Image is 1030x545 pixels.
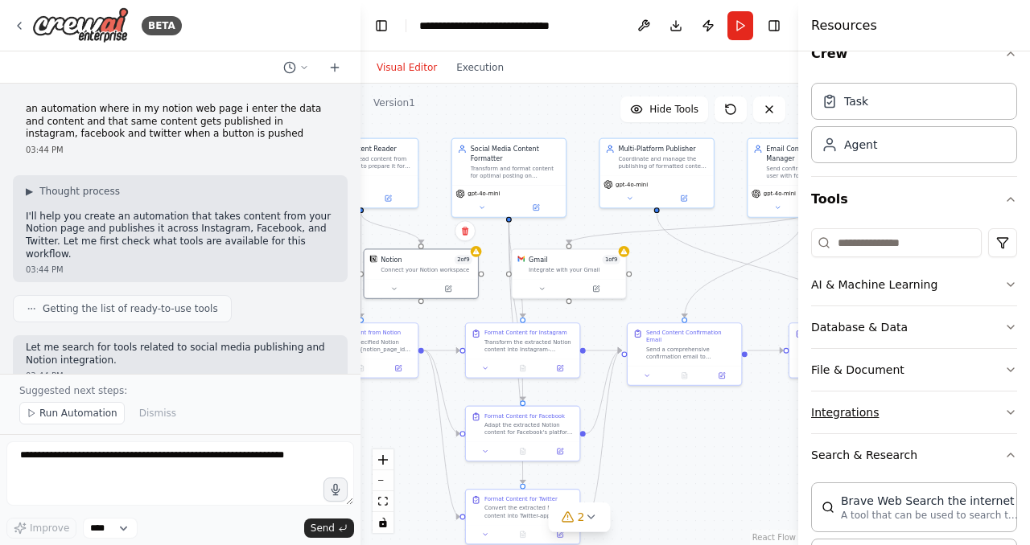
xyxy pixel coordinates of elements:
[424,346,460,354] g: Edge from fc8721b4-38e9-4d2d-b1bc-30622b8245e6 to 52e065d1-a1f9-4b11-b9e8-18bb3d4ca1eb
[484,495,558,502] div: Format Content for Twitter
[382,363,414,374] button: Open in side panel
[304,518,354,538] button: Send
[646,346,735,360] div: Send a comprehensive confirmation email to {user_email} containing formatted content previews for...
[39,407,117,420] span: Run Automation
[484,412,565,420] div: Format Content for Facebook
[841,493,1018,509] div: Brave Web Search the internet
[517,255,525,262] img: Gmail
[277,58,315,77] button: Switch to previous chat
[627,322,743,386] div: Send Content Confirmation EmailSend a comprehensive confirmation email to {user_email} containing...
[646,329,735,343] div: Send Content Confirmation Email
[811,434,1017,476] button: Search & Research
[373,491,393,512] button: fit view
[465,406,581,461] div: Format Content for FacebookAdapt the extracted Notion content for Facebook's platform requirement...
[373,512,393,533] button: toggle interactivity
[373,470,393,491] button: zoom out
[139,407,176,420] span: Dismiss
[455,255,472,264] span: Number of enabled actions
[766,145,855,163] div: Email Confirmation Manager
[447,58,513,77] button: Execution
[465,489,581,544] div: Format Content for TwitterConvert the extracted Notion content into Twitter-appropriate format. C...
[822,501,834,514] img: BraveSearchTool
[529,266,620,273] div: Integrate with your Gmail
[465,322,581,378] div: Format Content for InstagramTransform the extracted Notion content into Instagram-optimized forma...
[564,213,809,244] g: Edge from 4ec41921-e465-4011-bf11-05317d9d1060 to b2a64b2b-aad1-4dce-8a8e-92d696e4aab2
[811,391,1017,433] button: Integrations
[356,213,365,318] g: Edge from 8bbe99ca-8044-4dd0-aabd-ec402ed42fa5 to fc8721b4-38e9-4d2d-b1bc-30622b8245e6
[586,346,622,521] g: Edge from a23374e9-4a7f-4cca-95ca-a8c3fa38b486 to 45befd73-f0ec-4b06-9b43-3925f4324055
[26,370,335,382] div: 03:44 PM
[455,220,476,241] button: Delete node
[381,255,402,264] div: Notion
[369,255,377,262] img: Notion
[503,363,542,374] button: No output available
[544,363,575,374] button: Open in side panel
[657,193,710,204] button: Open in side panel
[26,211,335,260] p: I'll help you create an automation that takes content from your Notion page and publishes it acro...
[586,346,622,438] g: Edge from f1aa5c8b-b36b-419b-81ee-d00891a479b4 to 45befd73-f0ec-4b06-9b43-3925f4324055
[616,181,648,188] span: gpt-4o-mini
[43,302,218,315] span: Getting the list of ready-to-use tools
[618,155,707,170] div: Coordinate and manage the publishing of formatted content to Instagram, Facebook, and Twitter sim...
[811,306,1017,348] button: Database & Data
[665,370,704,381] button: No output available
[599,137,715,208] div: Multi-Platform PublisherCoordinate and manage the publishing of formatted content to Instagram, F...
[363,248,479,299] div: NotionNotion2of9Connect your Notion workspace
[19,402,125,424] button: Run Automation
[529,255,547,264] div: Gmail
[370,14,393,37] button: Hide left sidebar
[510,202,562,213] button: Open in side panel
[652,213,851,318] g: Edge from c49c4f99-f2c9-4709-9264-88bc58aa1031 to a9e70365-ae41-4525-9644-1809ffff3fd5
[763,14,785,37] button: Hide right sidebar
[620,96,708,122] button: Hide Tools
[341,363,381,374] button: No output available
[30,522,69,535] span: Improve
[503,446,542,457] button: No output available
[19,384,341,397] p: Suggested next steps:
[303,137,419,208] div: Notion Content ReaderExtract and read content from Notion pages to prepare it for social media pu...
[39,185,120,198] span: Thought process
[503,529,542,540] button: No output available
[544,446,575,457] button: Open in side panel
[362,193,414,204] button: Open in side panel
[706,370,737,381] button: Open in side panel
[766,165,855,179] div: Send confirmation emails to the user with formatted content previews before publishing to social ...
[811,16,877,35] h4: Resources
[544,529,575,540] button: Open in side panel
[811,31,1017,76] button: Crew
[511,248,627,299] div: GmailGmail1of9Integrate with your Gmail
[451,137,567,217] div: Social Media Content FormatterTransform and format content for optimal posting on Instagram, Face...
[811,264,1017,305] button: AI & Machine Learning
[32,7,129,43] img: Logo
[468,190,500,197] span: gpt-4o-mini
[356,213,426,244] g: Edge from 8bbe99ca-8044-4dd0-aabd-ec402ed42fa5 to c75999a7-f79b-44a8-8ad4-88b3d7a1da45
[586,346,622,354] g: Edge from 52e065d1-a1f9-4b11-b9e8-18bb3d4ca1eb to 45befd73-f0ec-4b06-9b43-3925f4324055
[311,522,335,535] span: Send
[323,145,412,154] div: Notion Content Reader
[323,155,412,170] div: Extract and read content from Notion pages to prepare it for social media publishing across Insta...
[323,329,401,336] div: Extract Content from Notion
[844,93,868,109] div: Task
[322,58,348,77] button: Start a new chat
[26,144,335,156] div: 03:44 PM
[26,185,33,198] span: ▶
[471,145,560,163] div: Social Media Content Formatter
[367,58,447,77] button: Visual Editor
[26,264,335,276] div: 03:44 PM
[811,76,1017,176] div: Crew
[484,338,574,353] div: Transform the extracted Notion content into Instagram-optimized format. Create engaging captions ...
[424,346,460,438] g: Edge from fc8721b4-38e9-4d2d-b1bc-30622b8245e6 to f1aa5c8b-b36b-419b-81ee-d00891a479b4
[323,477,348,502] button: Click to speak your automation idea
[549,502,611,532] button: 2
[419,18,587,34] nav: breadcrumb
[484,421,574,436] div: Adapt the extracted Notion content for Facebook's platform requirements. Create engaging posts th...
[471,165,560,179] div: Transform and format content for optimal posting on Instagram, Facebook, and Twitter, ensuring ea...
[424,346,460,521] g: Edge from fc8721b4-38e9-4d2d-b1bc-30622b8245e6 to a23374e9-4a7f-4cca-95ca-a8c3fa38b486
[618,145,707,154] div: Multi-Platform Publisher
[26,185,120,198] button: ▶Thought process
[381,266,472,273] div: Connect your Notion workspace
[373,96,415,109] div: Version 1
[811,177,1017,222] button: Tools
[752,533,796,542] a: React Flow attribution
[764,190,796,197] span: gpt-4o-mini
